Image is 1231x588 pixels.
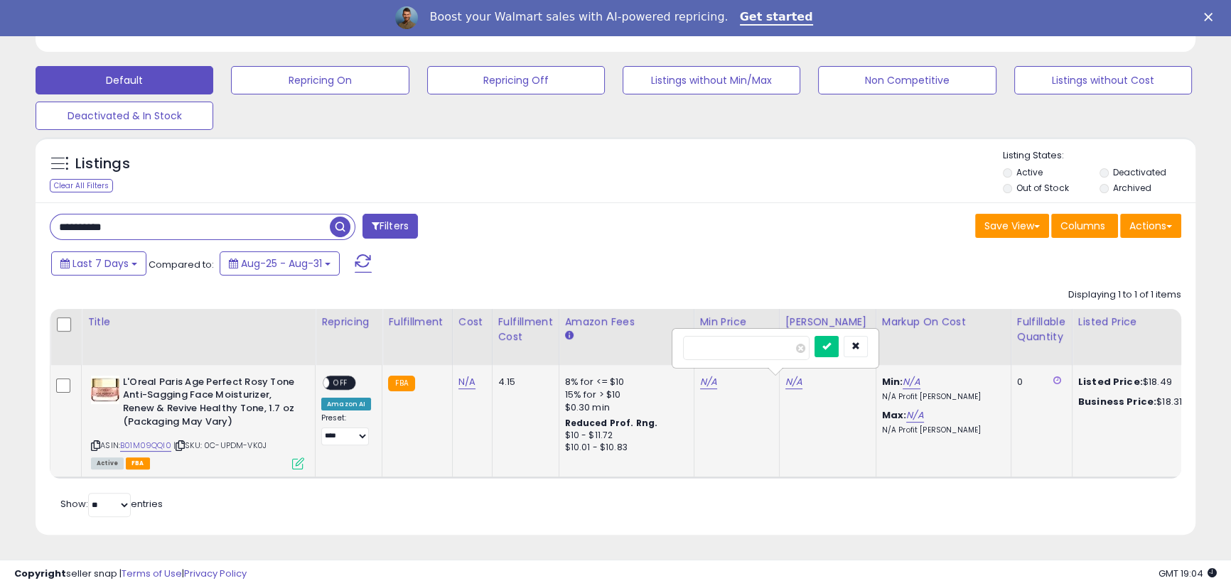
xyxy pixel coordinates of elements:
a: N/A [458,375,475,389]
label: Out of Stock [1016,182,1068,194]
div: Amazon Fees [565,315,688,330]
label: Active [1016,166,1043,178]
p: N/A Profit [PERSON_NAME] [882,425,1000,435]
b: Reduced Prof. Rng. [565,417,658,429]
span: Last 7 Days [72,256,129,271]
button: Deactivated & In Stock [36,102,213,130]
span: 2025-09-8 19:04 GMT [1159,567,1217,580]
div: Fulfillment Cost [498,315,553,344]
div: $18.31 [1078,396,1196,408]
span: FBA [126,457,150,469]
a: Get started [740,10,813,26]
b: Max: [882,408,907,422]
div: $10.01 - $10.83 [565,442,683,454]
a: N/A [903,375,920,389]
div: [PERSON_NAME] [785,315,870,330]
label: Deactivated [1113,166,1166,178]
div: 0 [1017,376,1061,388]
button: Listings without Min/Max [623,66,800,94]
b: Listed Price: [1078,375,1143,388]
th: The percentage added to the cost of goods (COGS) that forms the calculator for Min & Max prices. [876,309,1011,365]
div: Repricing [321,315,376,330]
button: Non Competitive [818,66,996,94]
h5: Listings [75,154,130,174]
button: Last 7 Days [51,251,146,276]
small: Amazon Fees. [565,330,574,342]
button: Default [36,66,213,94]
div: Close [1204,13,1218,21]
div: Preset: [321,413,371,445]
strong: Copyright [14,567,66,580]
div: $0.30 min [565,401,683,414]
div: 4.15 [498,376,548,388]
button: Repricing Off [427,66,605,94]
div: Clear All Filters [50,179,113,192]
b: L'Oreal Paris Age Perfect Rosy Tone Anti-Sagging Face Moisturizer, Renew & Revive Healthy Tone, 1... [123,376,296,432]
div: Markup on Cost [882,315,1005,330]
button: Repricing On [231,66,409,94]
div: Amazon AI [321,398,371,410]
img: Profile image for Adrian [395,6,418,29]
a: B01M09QQI0 [120,440,171,452]
a: Terms of Use [122,567,182,580]
div: $18.49 [1078,376,1196,388]
p: N/A Profit [PERSON_NAME] [882,392,1000,402]
span: | SKU: 0C-UPDM-VK0J [173,440,267,451]
a: N/A [700,375,717,389]
b: Min: [882,375,903,388]
button: Actions [1120,214,1181,238]
div: 15% for > $10 [565,388,683,401]
div: Listed Price [1078,315,1201,330]
button: Listings without Cost [1014,66,1192,94]
div: $10 - $11.72 [565,430,683,442]
p: Listing States: [1003,149,1195,163]
button: Save View [975,214,1049,238]
span: All listings currently available for purchase on Amazon [91,457,124,469]
div: Fulfillable Quantity [1017,315,1066,344]
label: Archived [1113,182,1151,194]
div: Min Price [700,315,773,330]
div: Boost your Walmart sales with AI-powered repricing. [429,10,728,24]
span: OFF [329,376,352,388]
div: ASIN: [91,376,304,468]
button: Filters [362,214,418,239]
span: Aug-25 - Aug-31 [241,256,322,271]
a: N/A [785,375,802,389]
span: Compared to: [149,258,214,271]
a: N/A [906,408,923,423]
div: seller snap | | [14,567,247,581]
div: Title [87,315,309,330]
div: 8% for <= $10 [565,376,683,388]
button: Columns [1051,214,1118,238]
div: Cost [458,315,486,330]
div: Fulfillment [388,315,446,330]
span: Show: entries [60,497,163,511]
small: FBA [388,376,414,391]
span: Columns [1060,219,1105,233]
a: Privacy Policy [184,567,247,580]
button: Aug-25 - Aug-31 [220,251,340,276]
div: Displaying 1 to 1 of 1 items [1068,288,1181,302]
img: 41R+WaZ45PL._SL40_.jpg [91,376,119,404]
b: Business Price: [1078,395,1156,408]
